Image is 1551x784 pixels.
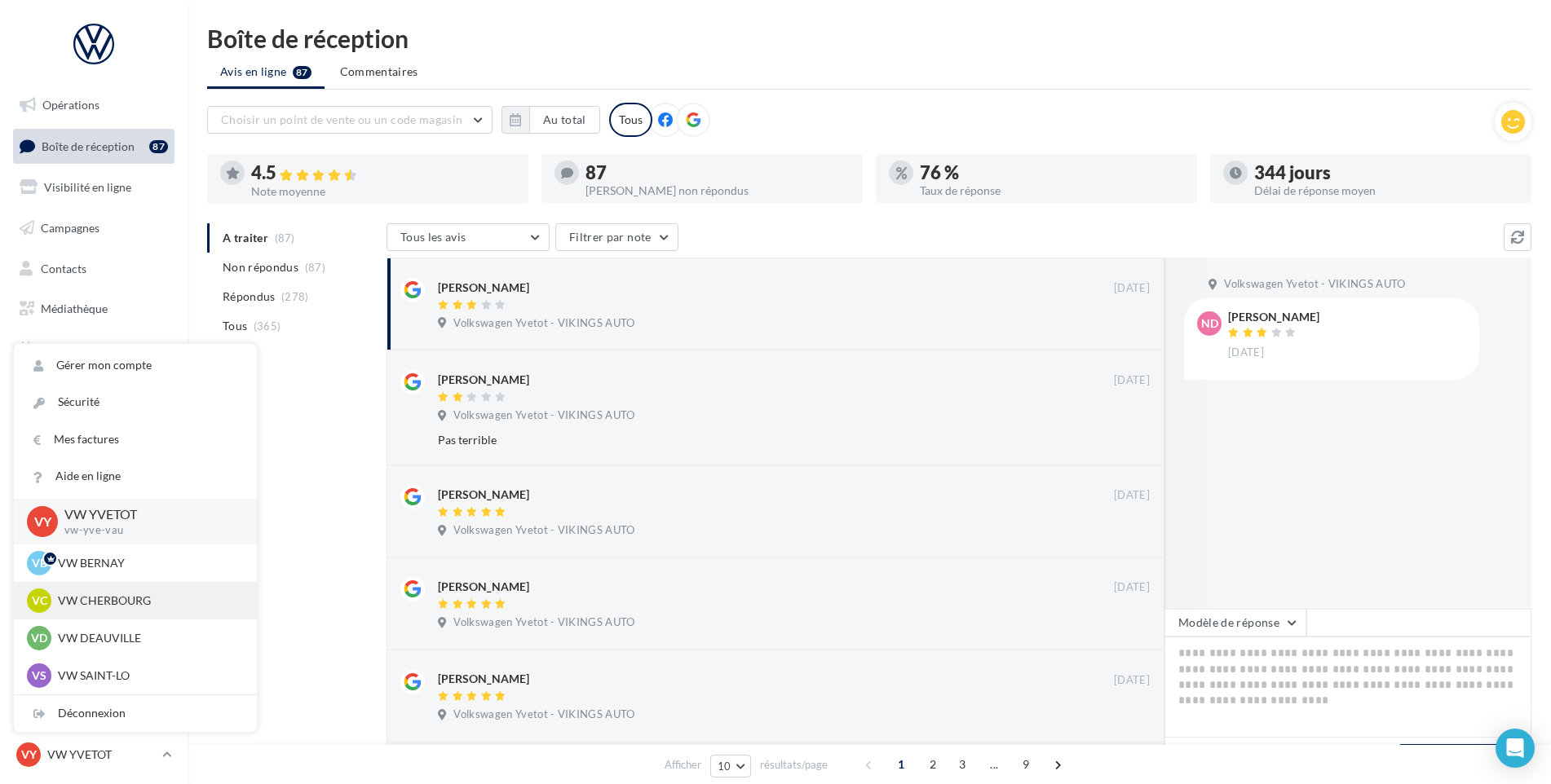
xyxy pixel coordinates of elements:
div: 344 jours [1254,164,1518,182]
div: [PERSON_NAME] [438,487,529,503]
span: Répondus [223,288,276,305]
span: VY [34,512,51,531]
span: résultats/page [760,757,828,773]
span: VS [32,667,46,684]
div: [PERSON_NAME] [1228,311,1319,323]
div: Déconnexion [14,695,257,732]
span: [DATE] [1114,488,1150,503]
a: Médiathèque [10,292,178,326]
span: Calendrier [41,342,95,356]
div: 76 % [920,164,1184,182]
span: Volkswagen Yvetot - VIKINGS AUTO [453,408,634,423]
span: (365) [254,319,281,333]
a: Visibilité en ligne [10,170,178,205]
div: Open Intercom Messenger [1496,729,1535,768]
a: Calendrier [10,333,178,367]
div: 87 [585,164,850,182]
span: Volkswagen Yvetot - VIKINGS AUTO [453,707,634,722]
p: VW BERNAY [58,555,237,571]
a: VY VW YVETOT [13,739,175,770]
a: Boîte de réception87 [10,129,178,164]
button: 10 [710,755,752,777]
span: Tous les avis [400,230,466,244]
span: [DATE] [1228,346,1264,360]
span: VY [21,747,37,763]
button: Au total [502,106,600,134]
span: Médiathèque [41,302,108,315]
span: VB [32,555,47,571]
span: Volkswagen Yvetot - VIKINGS AUTO [453,523,634,538]
span: Volkswagen Yvetot - VIKINGS AUTO [453,316,634,331]
button: Modèle de réponse [1164,609,1306,636]
div: 87 [149,140,168,153]
span: [DATE] [1114,580,1150,595]
span: Visibilité en ligne [44,180,131,194]
span: [DATE] [1114,281,1150,296]
button: Tous les avis [387,223,550,251]
div: [PERSON_NAME] [438,579,529,595]
span: 10 [718,760,731,773]
span: Choisir un point de vente ou un code magasin [221,112,462,126]
span: Commentaires [340,64,418,80]
a: Sécurité [14,384,257,421]
span: (278) [281,290,309,303]
span: Volkswagen Yvetot - VIKINGS AUTO [1224,277,1405,292]
span: ... [981,751,1007,777]
a: Campagnes DataOnDemand [10,427,178,475]
p: VW DEAUVILLE [58,630,237,646]
span: Opérations [42,98,99,112]
a: Contacts [10,252,178,286]
a: Opérations [10,88,178,122]
p: VW CHERBOURG [58,592,237,609]
a: Campagnes [10,211,178,245]
span: [DATE] [1114,673,1150,688]
span: 9 [1013,751,1039,777]
button: Filtrer par note [555,223,678,251]
span: Afficher [665,757,701,773]
div: Taux de réponse [920,185,1184,196]
span: (87) [305,261,325,274]
p: VW YVETOT [64,505,231,524]
a: PLV et print personnalisable [10,373,178,421]
div: [PERSON_NAME] [438,671,529,687]
button: Choisir un point de vente ou un code magasin [207,106,493,134]
span: Boîte de réception [42,139,135,152]
button: Au total [529,106,600,134]
span: Tous [223,318,247,334]
div: [PERSON_NAME] non répondus [585,185,850,196]
div: Note moyenne [251,186,515,197]
span: [DATE] [1114,373,1150,388]
span: ND [1201,315,1218,332]
div: Délai de réponse moyen [1254,185,1518,196]
span: Volkswagen Yvetot - VIKINGS AUTO [453,615,634,630]
div: Tous [609,103,652,137]
div: Pas terrible [438,432,1044,448]
a: Mes factures [14,421,257,458]
div: 4.5 [251,164,515,183]
a: Aide en ligne [14,458,257,495]
p: VW YVETOT [47,747,156,763]
span: Non répondus [223,259,298,275]
span: 3 [949,751,975,777]
span: Contacts [41,261,86,275]
div: [PERSON_NAME] [438,280,529,296]
a: Gérer mon compte [14,347,257,384]
p: vw-yve-vau [64,523,231,538]
span: VC [32,592,47,609]
span: 1 [888,751,914,777]
p: VW SAINT-LO [58,667,237,684]
div: [PERSON_NAME] [438,372,529,388]
span: 2 [920,751,946,777]
span: Campagnes [41,221,99,235]
span: VD [31,630,47,646]
div: Boîte de réception [207,26,1531,51]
